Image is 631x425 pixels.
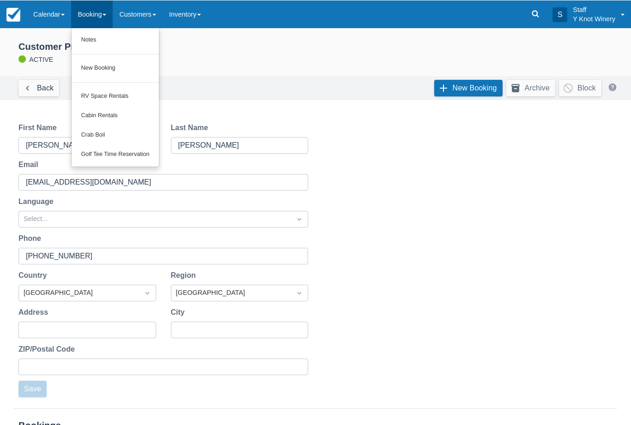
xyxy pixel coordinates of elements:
a: New Booking [72,58,158,78]
a: Golf Tee Time Reservation [72,144,158,164]
a: Notes [72,30,158,49]
a: Cabin Rentals [72,106,158,125]
a: RV Space Rentals [72,86,158,106]
a: Crab Boil [72,125,158,144]
ul: Booking [71,28,159,167]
